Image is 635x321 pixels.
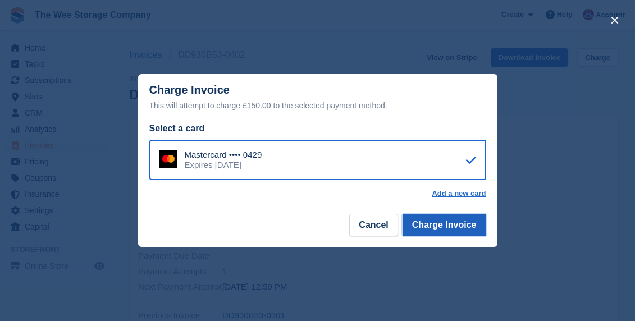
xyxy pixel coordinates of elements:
div: This will attempt to charge £150.00 to the selected payment method. [149,99,486,112]
a: Add a new card [432,189,486,198]
button: close [606,11,624,29]
div: Charge Invoice [149,84,486,112]
img: Mastercard Logo [159,150,177,168]
div: Mastercard •••• 0429 [185,150,262,160]
div: Select a card [149,122,486,135]
button: Charge Invoice [403,214,486,236]
button: Cancel [349,214,398,236]
div: Expires [DATE] [185,160,262,170]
